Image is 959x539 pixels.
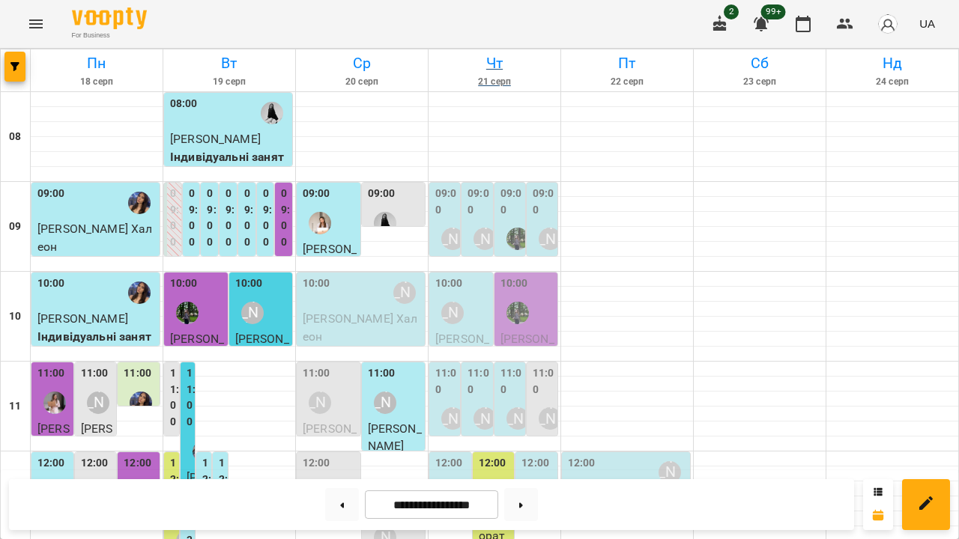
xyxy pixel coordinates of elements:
div: Софія Кубляк [539,407,561,430]
label: 10:00 [435,275,463,292]
label: 12:00 [521,455,549,472]
div: Ангеліна Кривак [176,302,199,324]
h6: 10 [9,308,21,325]
label: 09:00 [368,186,396,202]
div: Софія Кубляк [309,392,331,414]
span: [PERSON_NAME] [435,332,489,364]
img: Катерина Гаврищук [309,212,331,234]
label: 08:00 [170,96,198,112]
label: 12:00 [81,455,109,472]
div: Ганна Федоряк [659,461,681,484]
label: 12:00 [170,455,179,520]
div: Ольга Горевич [539,228,561,250]
span: [PERSON_NAME] [368,421,422,454]
label: 09:00 [435,186,457,218]
label: 09:00 [468,186,489,218]
p: Індивідуальні заняття 50хв [303,345,422,380]
label: 09:00 [500,186,522,218]
div: Ольга Горевич [441,302,464,324]
span: [PERSON_NAME] [170,132,261,146]
h6: Чт [431,52,558,75]
h6: 11 [9,398,21,415]
div: Діана Левченко [474,228,496,250]
img: Світлана Ткачук [128,281,151,304]
label: 11:00 [500,365,522,398]
h6: Нд [829,52,956,75]
span: UA [919,16,935,31]
label: 10:00 [170,275,198,292]
img: avatar_s.png [877,13,898,34]
label: 12:00 [435,455,463,472]
label: 09:00 [303,186,330,202]
label: 12:00 [568,455,596,472]
label: 12:00 [202,455,211,520]
h6: 23 серп [696,75,823,89]
img: Світлана Ткачук [130,392,152,414]
h6: 18 серп [33,75,160,89]
label: 09:00 [244,186,253,250]
div: Ангеліна Кривак [506,228,529,250]
span: For Business [72,31,147,40]
span: [PERSON_NAME] [170,332,224,364]
span: [PERSON_NAME] [37,311,128,326]
span: 99+ [761,4,786,19]
span: [PERSON_NAME] Халеон [37,222,153,254]
button: Menu [18,6,54,42]
img: Юлія Безушко [374,212,396,234]
h6: Пт [563,52,691,75]
div: Ганна Федоряк [393,281,416,304]
span: [PERSON_NAME] [500,332,554,364]
span: 2 [724,4,739,19]
div: Діана Левченко [241,302,264,324]
h6: 21 серп [431,75,558,89]
h6: Ср [298,52,426,75]
div: Ганна Федоряк [474,407,496,430]
label: 10:00 [500,275,528,292]
img: Voopty Logo [72,7,147,29]
h6: 20 серп [298,75,426,89]
label: 09:00 [207,186,216,250]
span: [PERSON_NAME] [303,242,357,274]
div: Марія Хоміцька [374,392,396,414]
div: Ольга Горевич [441,407,464,430]
p: Індивідуальні заняття 50хв [170,148,289,183]
h6: 08 [9,129,21,145]
label: 11:00 [468,365,489,398]
label: 12:00 [219,455,228,520]
img: Світлана Ткачук [128,192,151,214]
h6: Вт [166,52,293,75]
label: 12:00 [37,455,65,472]
div: Софія Кубляк [87,392,109,414]
h6: Сб [696,52,823,75]
label: 11:00 [187,365,196,430]
label: 11:00 [303,365,330,382]
div: Божена Журавська [506,407,529,430]
label: 11:00 [124,365,151,382]
div: Андріана Андрійчик [441,228,464,250]
label: 11:00 [533,365,554,398]
label: 09:00 [170,186,179,250]
span: [PERSON_NAME] [37,421,70,471]
label: 09:00 [263,186,272,250]
label: 09:00 [226,186,235,250]
label: 12:00 [303,455,330,472]
p: Індивідуальні заняття 50хв [37,255,157,290]
h6: Пн [33,52,160,75]
label: 11:00 [435,365,457,398]
h6: 19 серп [166,75,293,89]
label: 09:00 [533,186,554,218]
span: [PERSON_NAME] [81,421,113,471]
label: 12:00 [124,455,151,472]
label: 09:00 [281,186,290,250]
img: Діана Кійко [193,440,215,463]
img: Юлія Безушко [261,102,283,124]
img: Марія Бєлогурова [43,392,66,414]
label: 11:00 [170,365,179,430]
